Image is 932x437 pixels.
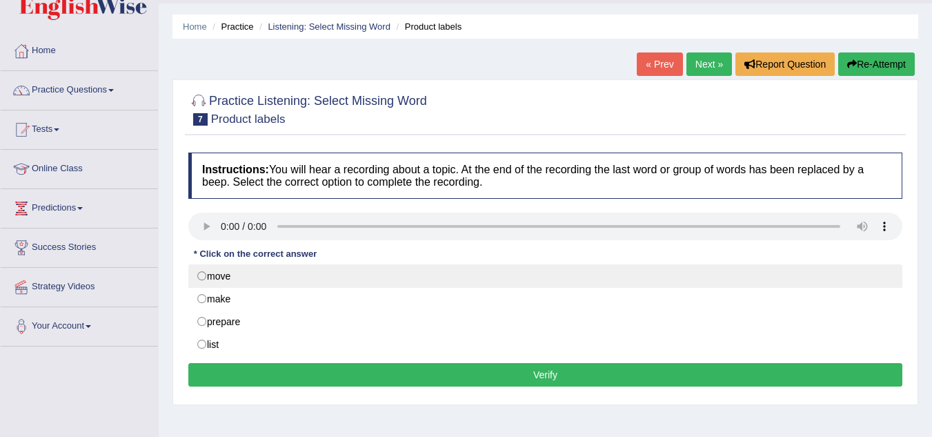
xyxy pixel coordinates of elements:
a: Predictions [1,189,158,224]
a: Home [183,21,207,32]
label: make [188,287,902,311]
label: list [188,333,902,356]
a: « Prev [637,52,682,76]
button: Re-Attempt [838,52,915,76]
li: Product labels [393,20,462,33]
a: Success Stories [1,229,158,263]
div: * Click on the correct answer [188,247,322,260]
h2: Practice Listening: Select Missing Word [188,91,427,126]
a: Practice Questions [1,71,158,106]
small: Product labels [211,113,286,126]
a: Strategy Videos [1,268,158,302]
a: Your Account [1,307,158,342]
b: Instructions: [202,164,269,175]
a: Next » [686,52,732,76]
a: Home [1,32,158,66]
a: Listening: Select Missing Word [268,21,390,32]
label: move [188,264,902,288]
button: Report Question [735,52,835,76]
span: 7 [193,113,208,126]
label: prepare [188,310,902,333]
a: Tests [1,110,158,145]
h4: You will hear a recording about a topic. At the end of the recording the last word or group of wo... [188,153,902,199]
li: Practice [209,20,253,33]
a: Online Class [1,150,158,184]
button: Verify [188,363,902,387]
